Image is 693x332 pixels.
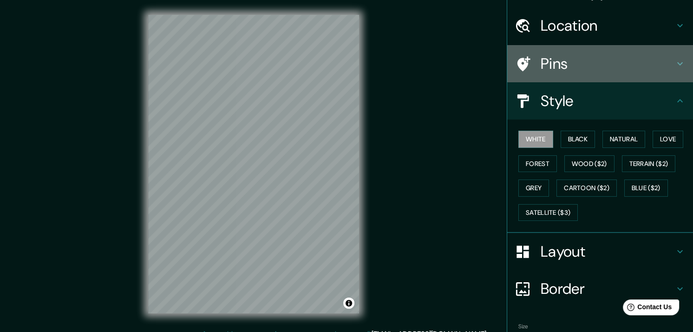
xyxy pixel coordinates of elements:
[507,7,693,44] div: Location
[653,131,683,148] button: Love
[148,15,359,313] canvas: Map
[541,54,674,73] h4: Pins
[507,82,693,120] div: Style
[507,45,693,82] div: Pins
[541,16,674,35] h4: Location
[518,155,557,173] button: Forest
[518,323,528,331] label: Size
[622,155,676,173] button: Terrain ($2)
[556,179,617,197] button: Cartoon ($2)
[602,131,645,148] button: Natural
[343,298,354,309] button: Toggle attribution
[561,131,595,148] button: Black
[507,233,693,270] div: Layout
[507,270,693,307] div: Border
[518,204,578,221] button: Satellite ($3)
[624,179,668,197] button: Blue ($2)
[518,131,553,148] button: White
[541,242,674,261] h4: Layout
[610,296,683,322] iframe: Help widget launcher
[541,92,674,110] h4: Style
[564,155,615,173] button: Wood ($2)
[518,179,549,197] button: Grey
[541,279,674,298] h4: Border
